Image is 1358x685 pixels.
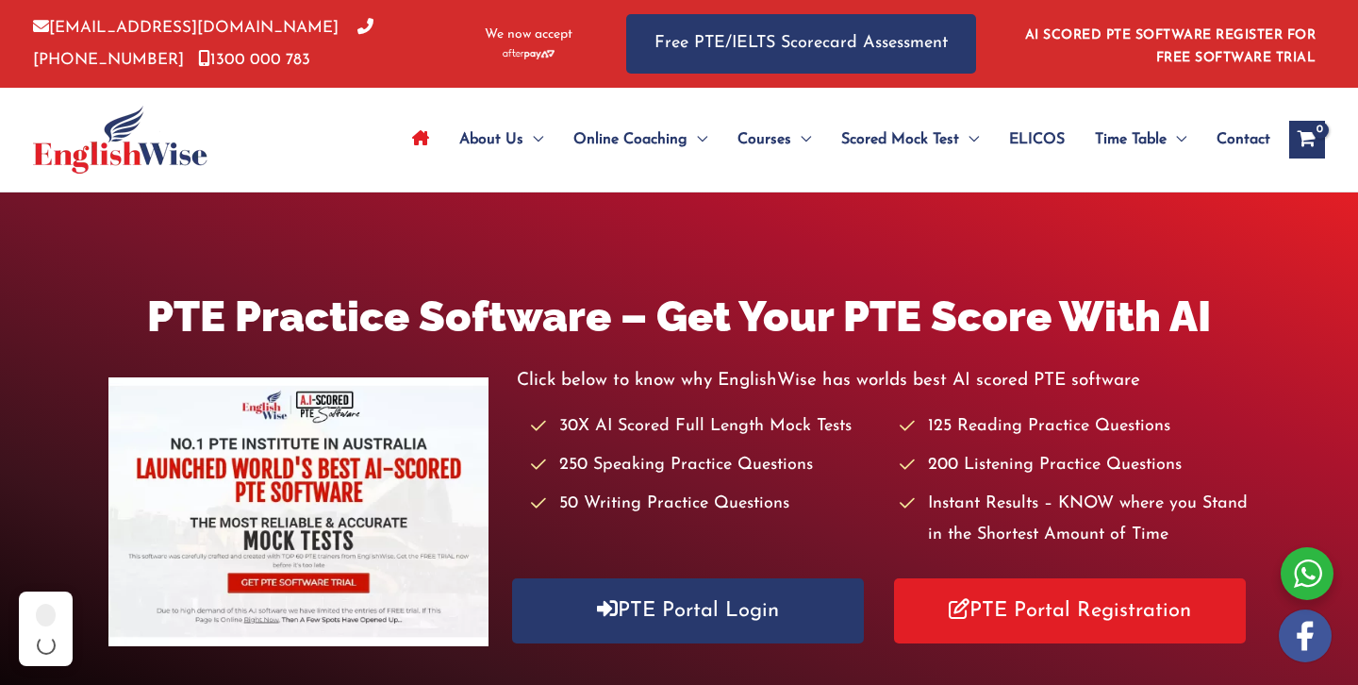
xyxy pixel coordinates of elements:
[531,489,881,520] li: 50 Writing Practice Questions
[959,107,979,173] span: Menu Toggle
[33,20,339,36] a: [EMAIL_ADDRESS][DOMAIN_NAME]
[397,107,1270,173] nav: Site Navigation: Main Menu
[841,107,959,173] span: Scored Mock Test
[626,14,976,74] a: Free PTE/IELTS Scorecard Assessment
[894,578,1246,643] a: PTE Portal Registration
[573,107,687,173] span: Online Coaching
[531,411,881,443] li: 30X AI Scored Full Length Mock Tests
[1279,610,1332,662] img: white-facebook.png
[108,377,489,646] img: pte-institute-main
[558,107,722,173] a: Online CoachingMenu Toggle
[198,52,310,68] a: 1300 000 783
[900,450,1250,481] li: 200 Listening Practice Questions
[523,107,543,173] span: Menu Toggle
[33,106,207,174] img: cropped-ew-logo
[722,107,826,173] a: CoursesMenu Toggle
[1201,107,1270,173] a: Contact
[1025,28,1317,65] a: AI SCORED PTE SOFTWARE REGISTER FOR FREE SOFTWARE TRIAL
[1080,107,1201,173] a: Time TableMenu Toggle
[459,107,523,173] span: About Us
[791,107,811,173] span: Menu Toggle
[994,107,1080,173] a: ELICOS
[1014,13,1325,75] aside: Header Widget 1
[531,450,881,481] li: 250 Speaking Practice Questions
[1095,107,1167,173] span: Time Table
[33,20,373,67] a: [PHONE_NUMBER]
[1167,107,1186,173] span: Menu Toggle
[1009,107,1065,173] span: ELICOS
[1289,121,1325,159] a: View Shopping Cart, empty
[444,107,558,173] a: About UsMenu Toggle
[503,49,555,59] img: Afterpay-Logo
[900,489,1250,552] li: Instant Results – KNOW where you Stand in the Shortest Amount of Time
[485,25,572,44] span: We now accept
[687,107,707,173] span: Menu Toggle
[1217,107,1270,173] span: Contact
[108,287,1250,346] h1: PTE Practice Software – Get Your PTE Score With AI
[900,411,1250,443] li: 125 Reading Practice Questions
[512,578,864,643] a: PTE Portal Login
[826,107,994,173] a: Scored Mock TestMenu Toggle
[737,107,791,173] span: Courses
[517,365,1249,396] p: Click below to know why EnglishWise has worlds best AI scored PTE software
